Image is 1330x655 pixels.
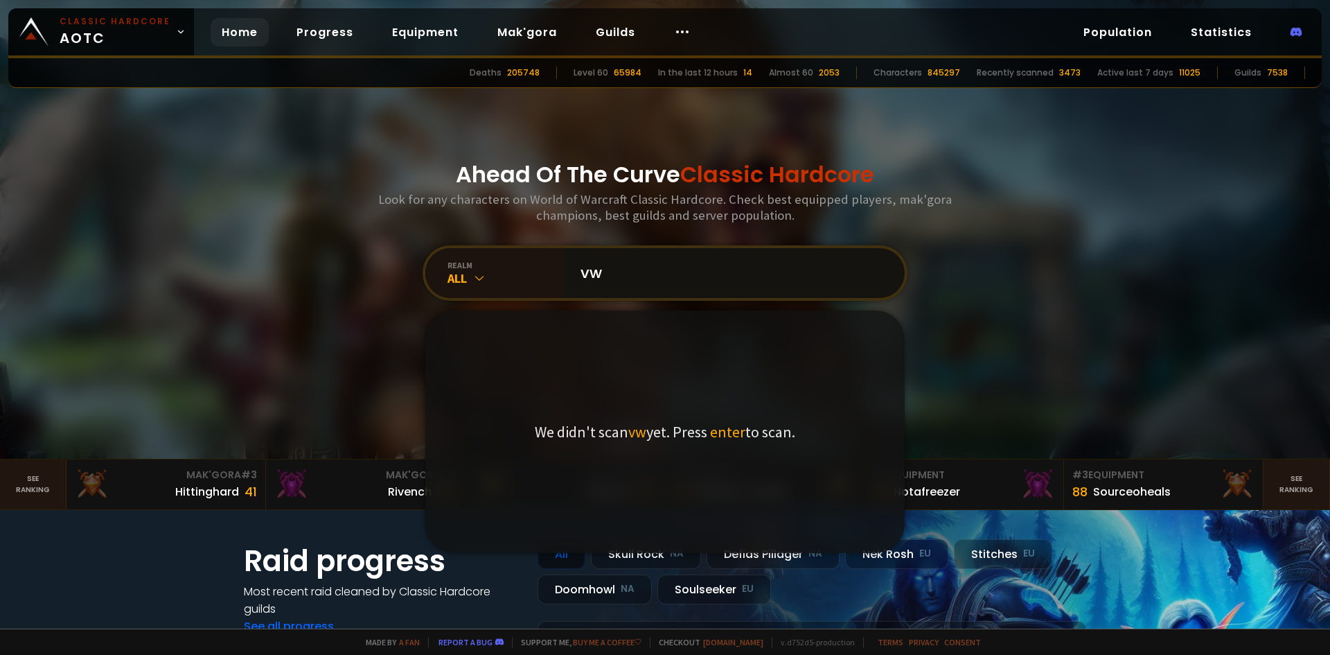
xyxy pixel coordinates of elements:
div: realm [447,260,564,270]
span: Made by [357,637,420,647]
div: 88 [1072,482,1088,501]
small: NA [670,547,684,561]
div: Almost 60 [769,67,813,79]
div: In the last 12 hours [658,67,738,79]
div: 65984 [614,67,641,79]
div: 205748 [507,67,540,79]
span: vw [628,422,646,442]
div: Rivench [388,483,432,500]
small: EU [1023,547,1035,561]
a: #3Equipment88Sourceoheals [1064,460,1263,509]
div: 3473 [1059,67,1081,79]
h1: Ahead Of The Curve [456,158,874,191]
div: Stitches [954,539,1052,569]
a: Consent [944,637,981,647]
div: All [447,270,564,286]
span: Support me, [512,637,641,647]
a: Seeranking [1263,460,1330,509]
a: Statistics [1180,18,1263,46]
h3: Look for any characters on World of Warcraft Classic Hardcore. Check best equipped players, mak'g... [373,191,957,223]
div: Notafreezer [894,483,960,500]
div: Equipment [873,468,1055,482]
a: Classic HardcoreAOTC [8,8,194,55]
div: All [538,539,585,569]
a: See all progress [244,618,334,634]
div: 11025 [1179,67,1200,79]
div: Skull Rock [591,539,701,569]
a: Mak'Gora#3Hittinghard41 [66,460,266,509]
a: Population [1072,18,1163,46]
a: Terms [878,637,903,647]
div: 2053 [819,67,840,79]
div: Mak'Gora [75,468,257,482]
small: NA [808,547,822,561]
h1: Raid progress [244,539,521,583]
a: Mak'Gora#2Rivench100 [266,460,465,509]
div: Active last 7 days [1097,67,1173,79]
a: a fan [399,637,420,647]
span: # 3 [1072,468,1088,482]
div: 14 [743,67,752,79]
div: Defias Pillager [707,539,840,569]
div: 7538 [1267,67,1288,79]
div: Deaths [470,67,502,79]
input: Search a character... [572,248,888,298]
small: EU [919,547,931,561]
div: 41 [245,482,257,501]
div: Equipment [1072,468,1254,482]
a: Equipment [381,18,470,46]
small: NA [621,582,635,596]
div: Recently scanned [977,67,1054,79]
a: Progress [285,18,364,46]
div: Mak'Gora [274,468,456,482]
a: Mak'gora [486,18,568,46]
div: 845297 [928,67,960,79]
a: #2Equipment88Notafreezer [864,460,1064,509]
a: Privacy [909,637,939,647]
span: v. d752d5 - production [772,637,855,647]
div: Characters [874,67,922,79]
div: Guilds [1234,67,1261,79]
a: Home [211,18,269,46]
a: Guilds [585,18,646,46]
small: Classic Hardcore [60,15,170,28]
span: # 3 [241,468,257,482]
div: Nek'Rosh [845,539,948,569]
span: Checkout [650,637,763,647]
small: EU [742,582,754,596]
a: [DOMAIN_NAME] [703,637,763,647]
span: Classic Hardcore [680,159,874,190]
a: Buy me a coffee [573,637,641,647]
a: Report a bug [438,637,493,647]
p: We didn't scan yet. Press to scan. [535,422,795,442]
span: AOTC [60,15,170,49]
div: Level 60 [574,67,608,79]
div: Sourceoheals [1093,483,1171,500]
h4: Most recent raid cleaned by Classic Hardcore guilds [244,583,521,618]
div: Soulseeker [657,575,771,604]
div: Hittinghard [175,483,239,500]
div: Doomhowl [538,575,652,604]
span: enter [710,422,745,442]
